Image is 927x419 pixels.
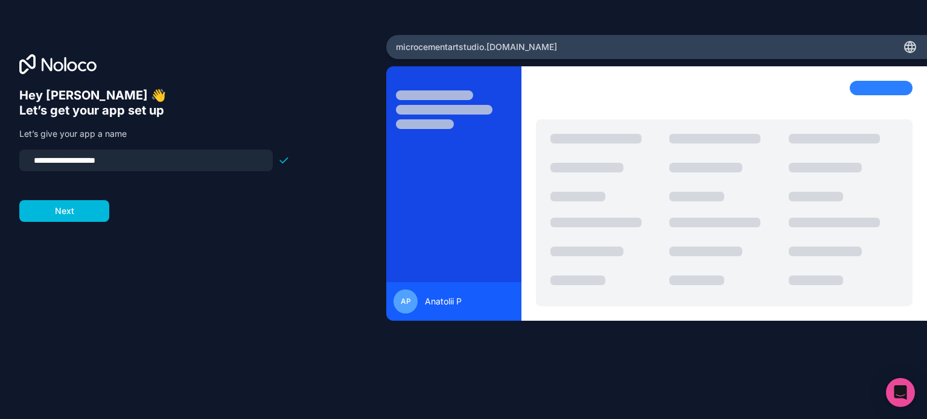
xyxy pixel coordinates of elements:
p: Let’s give your app a name [19,128,290,140]
h6: Let’s get your app set up [19,103,290,118]
div: Open Intercom Messenger [886,378,915,407]
span: Anatolii P [425,295,462,307]
h6: Hey [PERSON_NAME] 👋 [19,88,290,103]
button: Next [19,200,109,222]
span: AP [401,297,411,306]
span: microcementartstudio .[DOMAIN_NAME] [396,41,557,53]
